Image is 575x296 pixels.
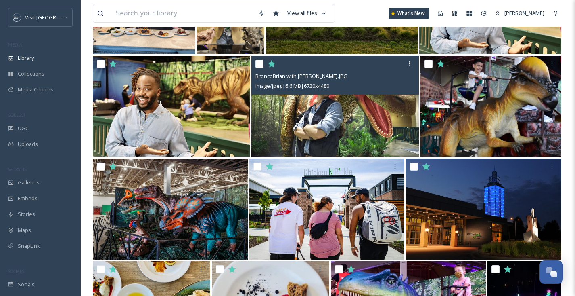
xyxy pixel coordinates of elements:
span: [PERSON_NAME] [504,9,544,17]
span: Visit [GEOGRAPHIC_DATA] [25,13,88,21]
img: c3es6xdrejuflcaqpovn.png [13,13,21,21]
span: MEDIA [8,42,22,48]
span: Maps [18,226,31,234]
span: Stories [18,210,35,218]
span: BroncoBrian with [PERSON_NAME].JPG [255,72,347,80]
img: OPCC_20exterior_20shot_20Blue-sm.jpg [406,159,561,260]
span: UGC [18,125,29,132]
img: kid on Pachycephalosaurus.JPG [420,56,561,157]
img: BroncoBrian with JoJo.JPG [251,56,418,157]
button: Open Chat [539,260,563,284]
span: WIDGETS [8,166,27,172]
img: 002162_VISITOP_06262022 (28 of 30).jpg [249,159,404,260]
img: colorful dinosaurs.jpg [93,159,248,260]
input: Search your library [112,4,254,22]
span: Collections [18,70,44,78]
a: What's New [389,8,429,19]
span: Library [18,54,34,62]
span: Media Centres [18,86,53,93]
span: image/jpeg | 6.6 MB | 6720 x 4480 [255,82,329,89]
a: [PERSON_NAME] [491,5,548,21]
span: Uploads [18,140,38,148]
span: Socials [18,281,35,288]
span: SOCIALS [8,268,24,274]
a: View all files [283,5,330,21]
span: SnapLink [18,242,40,250]
span: Embeds [18,195,38,202]
img: DinoDustin(1).JPG [93,56,250,157]
span: COLLECT [8,112,25,118]
span: Galleries [18,179,40,186]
